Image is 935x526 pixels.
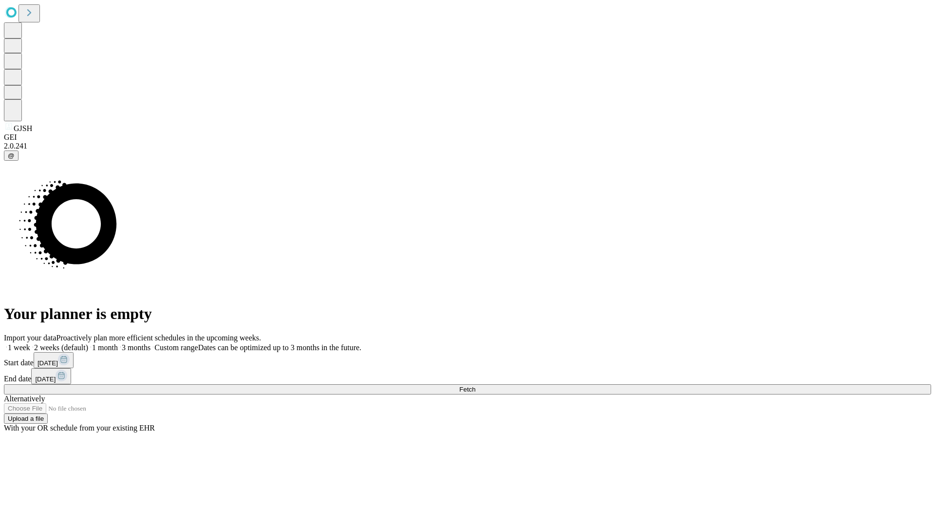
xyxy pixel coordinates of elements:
span: [DATE] [35,376,56,383]
h1: Your planner is empty [4,305,931,323]
span: @ [8,152,15,159]
span: 3 months [122,343,150,352]
span: Fetch [459,386,475,393]
button: [DATE] [34,352,74,368]
span: [DATE] [37,359,58,367]
span: 1 month [92,343,118,352]
span: 1 week [8,343,30,352]
div: 2.0.241 [4,142,931,150]
div: GEI [4,133,931,142]
span: Alternatively [4,394,45,403]
span: With your OR schedule from your existing EHR [4,424,155,432]
button: Fetch [4,384,931,394]
button: [DATE] [31,368,71,384]
button: @ [4,150,19,161]
span: GJSH [14,124,32,132]
div: Start date [4,352,931,368]
span: Import your data [4,334,56,342]
div: End date [4,368,931,384]
button: Upload a file [4,413,48,424]
span: 2 weeks (default) [34,343,88,352]
span: Custom range [154,343,198,352]
span: Proactively plan more efficient schedules in the upcoming weeks. [56,334,261,342]
span: Dates can be optimized up to 3 months in the future. [198,343,361,352]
